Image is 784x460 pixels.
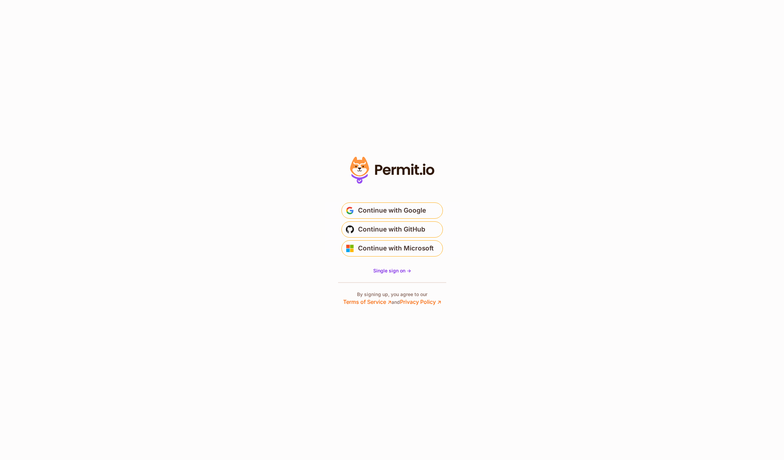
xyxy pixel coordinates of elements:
[358,224,425,235] span: Continue with GitHub
[343,291,441,306] p: By signing up, you agree to our and
[358,205,426,216] span: Continue with Google
[373,268,411,273] span: Single sign on ->
[358,243,434,254] span: Continue with Microsoft
[341,240,443,257] button: Continue with Microsoft
[341,202,443,219] button: Continue with Google
[400,298,441,305] a: Privacy Policy ↗
[341,221,443,238] button: Continue with GitHub
[343,298,391,305] a: Terms of Service ↗
[373,267,411,274] a: Single sign on ->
